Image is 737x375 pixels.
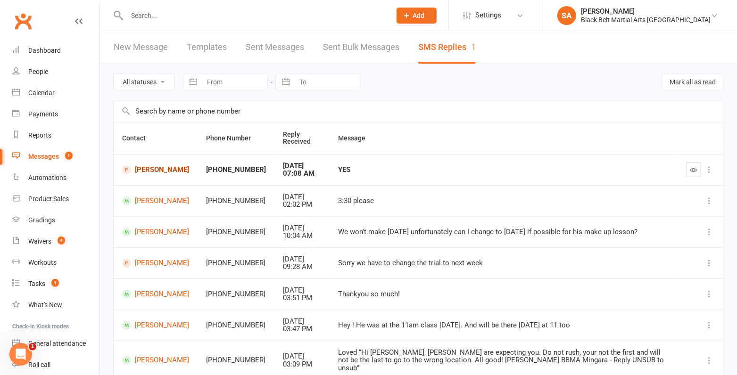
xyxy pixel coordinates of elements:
[122,196,189,205] a: [PERSON_NAME]
[283,360,321,368] div: 03:09 PM
[12,231,99,252] a: Waivers 4
[206,166,266,174] div: [PHONE_NUMBER]
[122,356,189,365] a: [PERSON_NAME]
[28,216,55,224] div: Gradings
[114,100,723,122] input: Search by name or phone number
[122,165,189,174] a: [PERSON_NAME]
[28,131,51,139] div: Reports
[29,343,36,351] span: 1
[28,195,69,203] div: Product Sales
[28,47,61,54] div: Dashboard
[557,6,576,25] div: SA
[581,7,711,16] div: [PERSON_NAME]
[283,352,321,360] div: [DATE]
[283,170,321,178] div: 07:08 AM
[12,82,99,104] a: Calendar
[124,9,384,22] input: Search...
[122,259,189,268] a: [PERSON_NAME]
[12,294,99,316] a: What's New
[28,361,50,368] div: Roll call
[338,259,669,267] div: Sorry we have to change the trial to next week
[198,122,274,154] th: Phone Number
[28,68,48,75] div: People
[28,237,51,245] div: Waivers
[338,197,669,205] div: 3:30 please
[283,294,321,302] div: 03:51 PM
[283,255,321,263] div: [DATE]
[12,104,99,125] a: Payments
[662,73,724,90] button: Mark all as read
[28,174,66,181] div: Automations
[58,236,65,245] span: 4
[418,31,476,64] a: SMS Replies1
[206,197,266,205] div: [PHONE_NUMBER]
[12,61,99,82] a: People
[471,42,476,52] div: 1
[397,8,437,24] button: Add
[274,122,330,154] th: Reply Received
[206,321,266,329] div: [PHONE_NUMBER]
[28,280,45,287] div: Tasks
[475,5,501,26] span: Settings
[206,356,266,364] div: [PHONE_NUMBER]
[12,252,99,273] a: Workouts
[12,210,99,231] a: Gradings
[323,31,399,64] a: Sent Bulk Messages
[283,232,321,240] div: 10:04 AM
[283,193,321,201] div: [DATE]
[9,343,32,366] iframe: Intercom live chat
[51,279,59,287] span: 1
[12,333,99,354] a: General attendance kiosk mode
[338,166,669,174] div: YES
[28,340,86,347] div: General attendance
[294,74,360,90] input: To
[11,9,35,33] a: Clubworx
[206,290,266,298] div: [PHONE_NUMBER]
[12,188,99,210] a: Product Sales
[413,12,425,19] span: Add
[338,349,669,372] div: Loved “Hi [PERSON_NAME], [PERSON_NAME] are expecting you. Do not rush, your not the first and wil...
[187,31,227,64] a: Templates
[65,152,73,160] span: 1
[28,301,62,309] div: What's New
[28,153,59,160] div: Messages
[338,228,669,236] div: We won't make [DATE] unfortunately can I change to [DATE] if possible for his make up lesson?
[122,321,189,330] a: [PERSON_NAME]
[206,228,266,236] div: [PHONE_NUMBER]
[114,122,198,154] th: Contact
[283,286,321,294] div: [DATE]
[338,321,669,329] div: Hey ! He was at the 11am class [DATE]. And will be there [DATE] at 11 too
[12,273,99,294] a: Tasks 1
[283,325,321,333] div: 03:47 PM
[12,167,99,188] a: Automations
[28,110,58,118] div: Payments
[12,146,99,167] a: Messages 1
[28,89,55,97] div: Calendar
[338,290,669,298] div: Thankyou so much!
[202,74,267,90] input: From
[206,259,266,267] div: [PHONE_NUMBER]
[246,31,304,64] a: Sent Messages
[283,201,321,209] div: 02:02 PM
[283,224,321,232] div: [DATE]
[28,259,57,266] div: Workouts
[122,290,189,299] a: [PERSON_NAME]
[122,228,189,236] a: [PERSON_NAME]
[114,31,168,64] a: New Message
[330,122,678,154] th: Message
[581,16,711,24] div: Black Belt Martial Arts [GEOGRAPHIC_DATA]
[12,125,99,146] a: Reports
[12,40,99,61] a: Dashboard
[283,263,321,271] div: 09:28 AM
[283,162,321,170] div: [DATE]
[283,318,321,326] div: [DATE]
